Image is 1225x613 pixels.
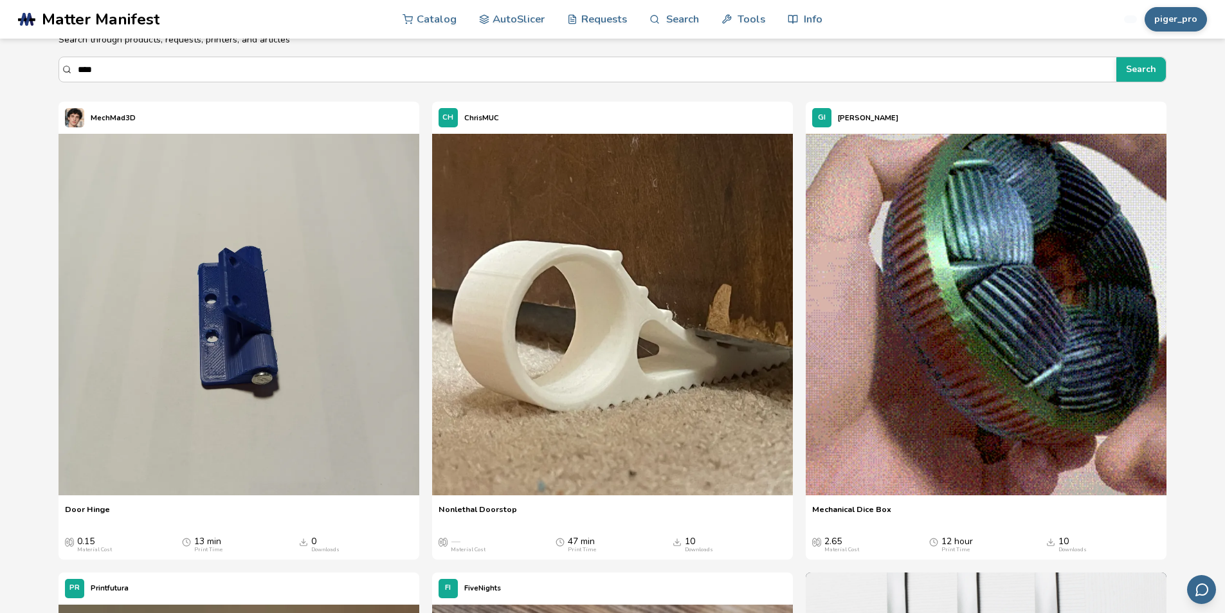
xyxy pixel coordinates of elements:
[941,536,973,553] div: 12 hour
[824,547,859,553] div: Material Cost
[685,547,713,553] div: Downloads
[194,536,222,553] div: 13 min
[685,536,713,553] div: 10
[568,536,596,553] div: 47 min
[91,581,129,595] p: Printfutura
[1187,575,1216,604] button: Send feedback via email
[1116,57,1166,82] button: Search
[929,536,938,547] span: Average Print Time
[568,547,596,553] div: Print Time
[59,102,142,134] a: MechMad3D's profileMechMad3D
[556,536,565,547] span: Average Print Time
[77,547,112,553] div: Material Cost
[77,536,112,553] div: 0.15
[311,536,340,553] div: 0
[91,111,136,125] p: MechMad3D
[65,504,110,524] a: Door Hinge
[311,547,340,553] div: Downloads
[818,114,826,122] span: GI
[838,111,898,125] p: [PERSON_NAME]
[439,536,448,547] span: Average Cost
[182,536,191,547] span: Average Print Time
[941,547,970,553] div: Print Time
[69,584,80,592] span: PR
[439,504,517,524] a: Nonlethal Doorstop
[812,536,821,547] span: Average Cost
[451,547,485,553] div: Material Cost
[445,584,451,592] span: FI
[464,111,499,125] p: ChrisMUC
[812,504,891,524] a: Mechanical Dice Box
[42,10,159,28] span: Matter Manifest
[59,33,1167,46] p: Search through products, requests, printers, and articles
[824,536,859,553] div: 2.65
[442,114,453,122] span: CH
[299,536,308,547] span: Downloads
[451,536,460,547] span: —
[464,581,501,595] p: FiveNights
[194,547,222,553] div: Print Time
[65,536,74,547] span: Average Cost
[1046,536,1055,547] span: Downloads
[1145,7,1207,32] button: piger_pro
[1058,536,1087,553] div: 10
[65,108,84,127] img: MechMad3D's profile
[1058,547,1087,553] div: Downloads
[673,536,682,547] span: Downloads
[78,58,1111,81] input: Search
